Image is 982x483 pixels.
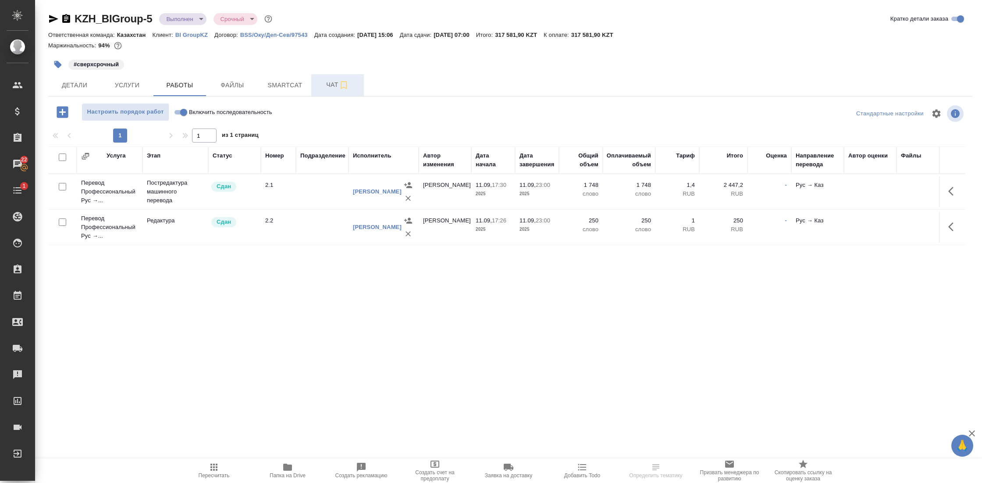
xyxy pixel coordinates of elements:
[2,179,33,201] a: 1
[213,151,232,160] div: Статус
[519,190,555,198] p: 2025
[495,32,544,38] p: 317 581,90 KZT
[544,32,571,38] p: К оплате:
[785,182,787,188] a: -
[222,130,259,143] span: из 1 страниц
[563,181,598,190] p: 1 748
[545,458,619,483] button: Добавить Todo
[175,32,214,38] p: BI GroupKZ
[629,472,682,479] span: Определить тематику
[476,225,511,234] p: 2025
[564,472,600,479] span: Добавить Todo
[77,174,142,209] td: Перевод Профессиональный Рус →...
[265,181,292,190] div: 2.1
[353,188,402,195] a: [PERSON_NAME]
[147,179,204,205] p: Постредактура машинного перевода
[476,217,492,224] p: 11.09,
[217,218,231,226] p: Сдан
[264,80,306,91] span: Smartcat
[74,60,119,69] p: #сверхсрочный
[402,192,415,205] button: Удалить
[403,469,466,482] span: Создать счет на предоплату
[693,458,766,483] button: Призвать менеджера по развитию
[926,103,947,124] span: Настроить таблицу
[476,151,511,169] div: Дата начала
[53,80,96,91] span: Детали
[199,472,230,479] span: Пересчитать
[81,152,90,161] button: Сгруппировать
[660,216,695,225] p: 1
[536,182,550,188] p: 23:00
[485,472,532,479] span: Заявка на доставку
[211,80,253,91] span: Файлы
[955,436,970,455] span: 🙏
[727,151,743,160] div: Итого
[434,32,476,38] p: [DATE] 07:00
[240,32,314,38] p: BSS/Оку/Деп-Сев/97543
[607,216,651,225] p: 250
[476,182,492,188] p: 11.09,
[338,80,349,90] svg: Подписаться
[492,182,506,188] p: 17:30
[77,210,142,245] td: Перевод Профессиональный Рус →...
[324,458,398,483] button: Создать рекламацию
[353,151,391,160] div: Исполнитель
[213,13,257,25] div: Выполнен
[159,80,201,91] span: Работы
[107,151,125,160] div: Услуга
[106,80,148,91] span: Услуги
[476,32,495,38] p: Итого:
[402,227,415,240] button: Удалить
[704,190,743,198] p: RUB
[189,108,272,117] span: Включить последовательность
[419,176,471,207] td: [PERSON_NAME]
[398,458,472,483] button: Создать счет на предоплату
[214,32,240,38] p: Договор:
[419,212,471,243] td: [PERSON_NAME]
[607,181,651,190] p: 1 748
[353,224,402,230] a: [PERSON_NAME]
[147,216,204,225] p: Редактура
[766,458,840,483] button: Скопировать ссылку на оценку заказа
[423,151,467,169] div: Автор изменения
[17,182,31,190] span: 1
[335,472,388,479] span: Создать рекламацию
[48,42,98,49] p: Маржинальность:
[660,225,695,234] p: RUB
[240,31,314,38] a: BSS/Оку/Деп-Сев/97543
[50,103,75,121] button: Добавить работу
[86,107,164,117] span: Настроить порядок работ
[854,107,926,121] div: split button
[147,151,160,160] div: Этап
[175,31,214,38] a: BI GroupKZ
[660,181,695,190] p: 1,4
[698,469,761,482] span: Призвать менеджера по развитию
[68,60,125,68] span: сверхсрочный
[704,181,743,190] p: 2 447,2
[402,214,415,227] button: Назначить
[218,15,247,23] button: Срочный
[400,32,434,38] p: Дата сдачи:
[563,190,598,198] p: слово
[901,151,921,160] div: Файлы
[75,13,152,25] a: KZH_BIGroup-5
[48,14,59,24] button: Скопировать ссылку для ЯМессенджера
[357,32,400,38] p: [DATE] 15:06
[943,216,964,237] button: Здесь прячутся важные кнопки
[791,212,844,243] td: Рус → Каз
[48,55,68,74] button: Добавить тэг
[82,103,169,121] button: Настроить порядок работ
[607,151,651,169] div: Оплачиваемый объем
[210,181,256,193] div: Менеджер проверил работу исполнителя, передает ее на следующий этап
[317,79,359,90] span: Чат
[536,217,550,224] p: 23:00
[563,216,598,225] p: 250
[112,40,124,51] button: 2697.20 RUB;
[571,32,620,38] p: 317 581,90 KZT
[16,155,32,164] span: 22
[519,217,536,224] p: 11.09,
[563,225,598,234] p: слово
[619,458,693,483] button: Определить тематику
[704,216,743,225] p: 250
[263,13,274,25] button: Доп статусы указывают на важность/срочность заказа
